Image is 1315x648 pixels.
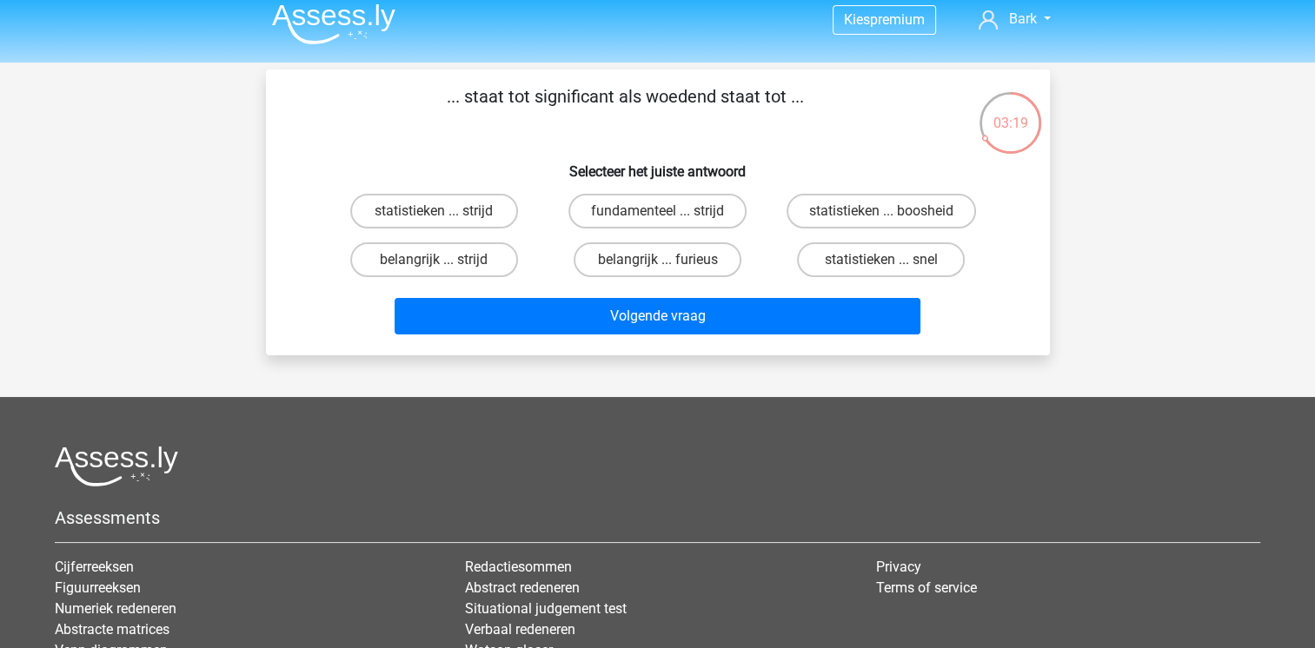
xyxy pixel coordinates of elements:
a: Cijferreeksen [55,559,134,575]
label: belangrijk ... strijd [350,242,518,277]
label: statistieken ... strijd [350,194,518,228]
a: Figuurreeksen [55,579,141,596]
label: fundamenteel ... strijd [568,194,747,228]
label: statistieken ... boosheid [787,194,976,228]
a: Abstracte matrices [55,621,169,638]
span: Kies [844,11,870,28]
img: Assessly [272,3,395,44]
a: Abstract redeneren [465,579,580,596]
h6: Selecteer het juiste antwoord [294,149,1022,180]
a: Kiespremium [833,8,935,31]
a: Privacy [876,559,921,575]
span: Bark [1008,10,1036,27]
label: belangrijk ... furieus [574,242,741,277]
img: Assessly logo [55,446,178,486]
div: 03:19 [978,90,1043,134]
label: statistieken ... snel [797,242,965,277]
a: Bark [972,9,1057,30]
a: Numeriek redeneren [55,600,176,617]
a: Terms of service [876,579,977,596]
a: Verbaal redeneren [465,621,575,638]
button: Volgende vraag [395,298,920,334]
a: Situational judgement test [465,600,627,617]
span: premium [870,11,925,28]
p: ... staat tot significant als woedend staat tot ... [294,83,957,136]
a: Redactiesommen [465,559,572,575]
h5: Assessments [55,507,1260,528]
